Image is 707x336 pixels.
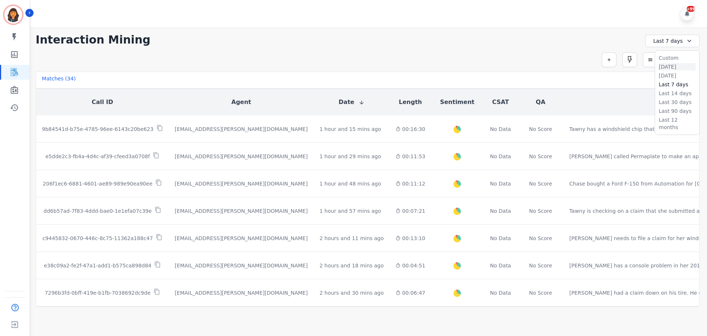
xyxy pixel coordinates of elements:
div: No Data [489,289,512,297]
button: Call ID [92,98,113,107]
button: Agent [231,98,251,107]
div: [EMAIL_ADDRESS][PERSON_NAME][DOMAIN_NAME] [175,153,308,160]
div: 2 hours and 11 mins ago [320,235,384,242]
div: No Data [489,125,512,133]
div: No Score [529,235,552,242]
div: [EMAIL_ADDRESS][PERSON_NAME][DOMAIN_NAME] [175,125,308,133]
button: CSAT [492,98,509,107]
h1: Interaction Mining [36,33,151,46]
div: 2 hours and 30 mins ago [320,289,384,297]
div: 00:13:10 [395,235,425,242]
div: No Data [489,262,512,269]
p: 206f1ec6-6881-4601-ae89-989e90ea90ee [43,180,152,187]
li: Last 90 days [659,107,696,115]
div: 1 hour and 15 mins ago [320,125,381,133]
div: 00:11:53 [395,153,425,160]
div: 00:16:30 [395,125,425,133]
li: [DATE] [659,63,696,70]
li: Last 14 days [659,90,696,97]
p: 9b84541d-b75e-4785-96ee-6143c20be623 [42,125,154,133]
div: [EMAIL_ADDRESS][PERSON_NAME][DOMAIN_NAME] [175,289,308,297]
p: e5dde2c3-fb4a-4d4c-af39-cfeed3a0708f [45,153,150,160]
div: 1 hour and 29 mins ago [320,153,381,160]
div: Matches ( 34 ) [42,75,76,85]
div: [EMAIL_ADDRESS][PERSON_NAME][DOMAIN_NAME] [175,207,308,215]
div: No Score [529,125,552,133]
button: Sentiment [440,98,474,107]
div: [EMAIL_ADDRESS][PERSON_NAME][DOMAIN_NAME] [175,180,308,187]
p: 7296b3fd-0bff-419e-b1fb-7038692dc9de [45,289,151,297]
div: 00:06:47 [395,289,425,297]
li: [DATE] [659,72,696,79]
div: 1 hour and 48 mins ago [320,180,381,187]
div: No Data [489,207,512,215]
div: 2 hours and 18 mins ago [320,262,384,269]
li: Last 7 days [659,81,696,88]
div: [EMAIL_ADDRESS][PERSON_NAME][DOMAIN_NAME] [175,262,308,269]
li: Last 12 months [659,116,696,131]
button: Length [399,98,422,107]
div: 00:11:12 [395,180,425,187]
button: Date [339,98,365,107]
div: 00:07:21 [395,207,425,215]
div: No Data [489,180,512,187]
div: 1 hour and 57 mins ago [320,207,381,215]
div: [EMAIL_ADDRESS][PERSON_NAME][DOMAIN_NAME] [175,235,308,242]
div: No Score [529,207,552,215]
p: e38c09a2-fe2f-47a1-add1-b575ca898d84 [44,262,151,269]
div: No Data [489,153,512,160]
div: Last 7 days [645,35,700,47]
div: No Score [529,289,552,297]
div: 00:04:51 [395,262,425,269]
li: Custom [659,54,696,62]
img: Bordered avatar [4,6,22,24]
p: dd6b57ad-7f83-4ddd-bae0-1e1efa07c39e [43,207,152,215]
div: No Score [529,180,552,187]
div: No Data [489,235,512,242]
div: No Score [529,153,552,160]
div: +99 [687,6,695,12]
p: c9445832-0670-446c-8c75-11362a188c47 [42,235,153,242]
li: Last 30 days [659,98,696,106]
button: QA [536,98,545,107]
div: No Score [529,262,552,269]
